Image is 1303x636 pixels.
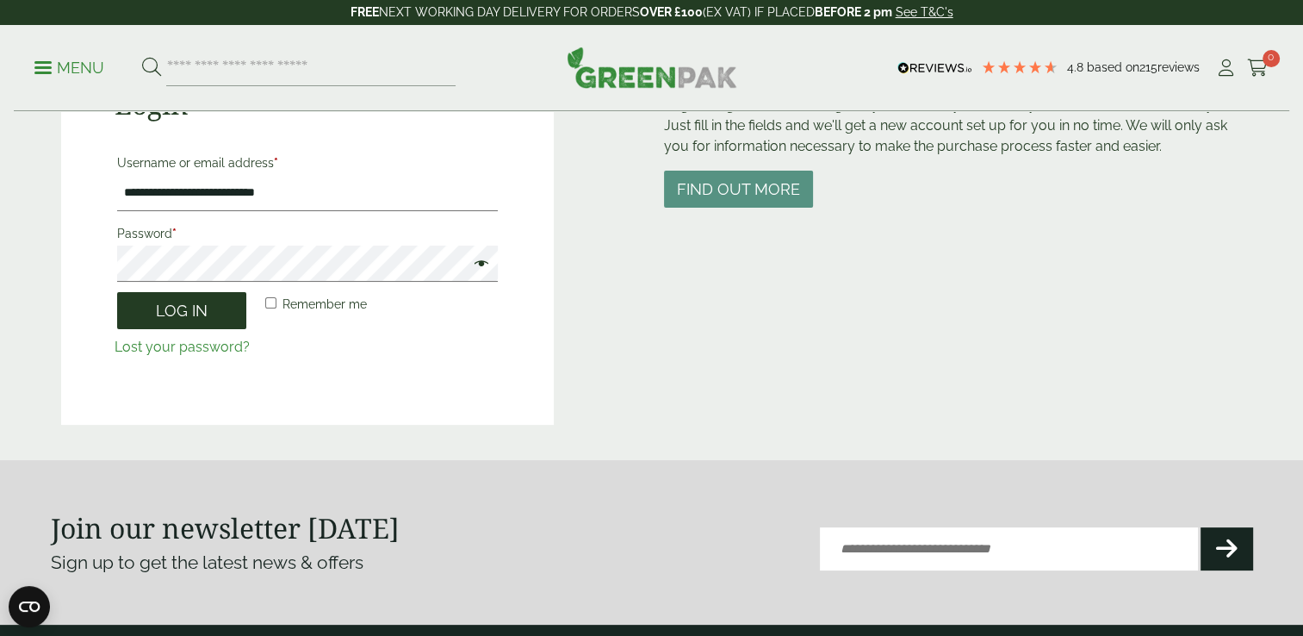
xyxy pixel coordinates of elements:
strong: Join our newsletter [DATE] [51,509,400,546]
a: See T&C's [896,5,953,19]
button: Find out more [664,171,813,208]
strong: OVER £100 [640,5,703,19]
strong: BEFORE 2 pm [815,5,892,19]
img: REVIEWS.io [897,62,972,74]
strong: FREE [351,5,379,19]
span: 215 [1139,60,1157,74]
button: Log in [117,292,246,329]
i: Cart [1247,59,1269,77]
h2: Login [115,88,501,121]
span: 0 [1263,50,1280,67]
label: Username or email address [117,151,499,175]
input: Remember me [265,297,276,309]
span: 4.8 [1067,60,1087,74]
label: Password [117,221,499,246]
p: Sign up to get the latest news & offers [51,549,592,577]
span: Based on [1087,60,1139,74]
p: Registering for an account gives you the ability to access your order status and history. Just fi... [664,95,1242,157]
a: Lost your password? [115,339,250,355]
img: GreenPak Supplies [567,47,737,88]
a: Find out more [664,182,813,198]
i: My Account [1215,59,1237,77]
p: Menu [34,58,104,78]
a: 0 [1247,55,1269,81]
span: reviews [1157,60,1200,74]
a: Menu [34,58,104,75]
span: Remember me [282,297,367,311]
button: Open CMP widget [9,586,50,627]
div: 4.79 Stars [981,59,1058,75]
